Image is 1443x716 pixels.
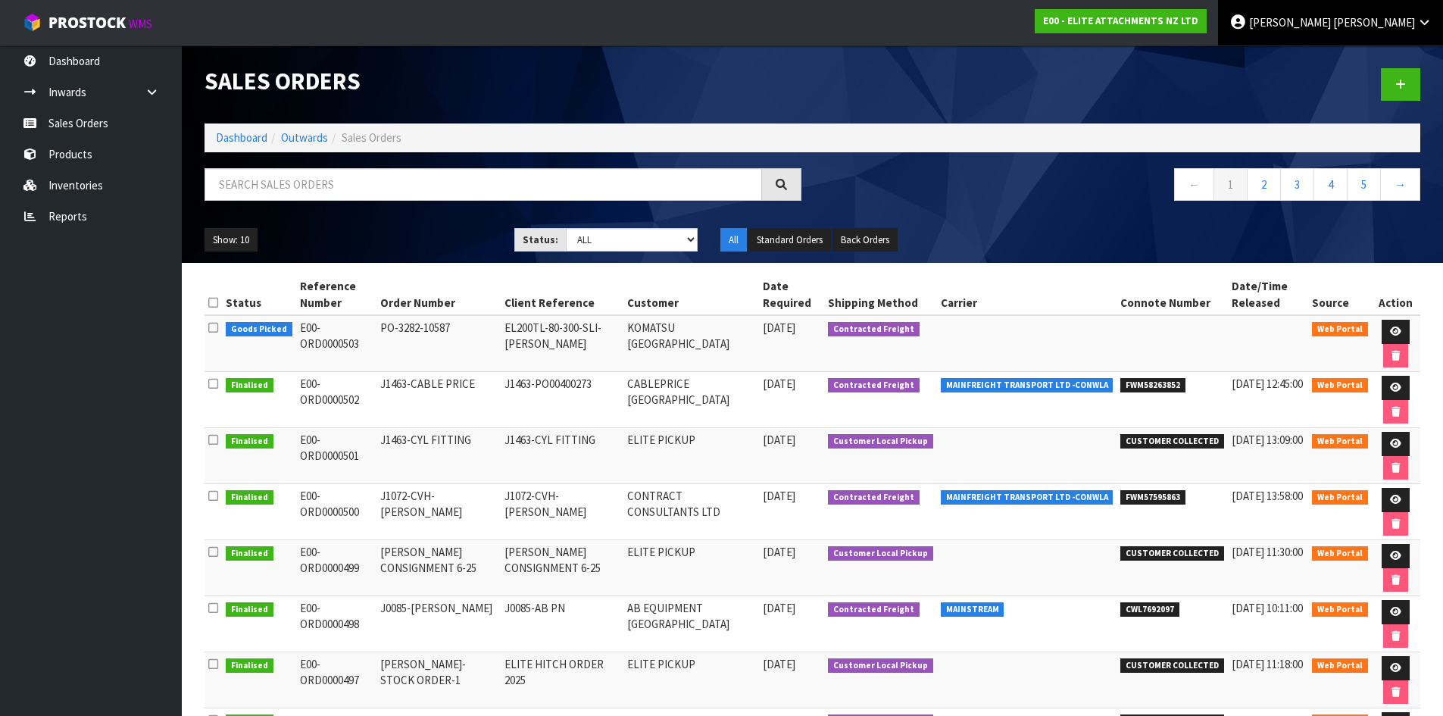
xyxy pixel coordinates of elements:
span: Sales Orders [342,130,401,145]
strong: E00 - ELITE ATTACHMENTS NZ LTD [1043,14,1198,27]
th: Order Number [376,274,501,315]
span: FWM57595863 [1120,490,1185,505]
span: MAINSTREAM [941,602,1004,618]
span: Customer Local Pickup [828,434,933,449]
a: 4 [1313,168,1348,201]
span: [DATE] [763,657,795,671]
input: Search sales orders [205,168,762,201]
span: [DATE] [763,433,795,447]
span: [DATE] [763,377,795,391]
span: [DATE] 10:11:00 [1232,601,1303,615]
span: [DATE] 12:45:00 [1232,377,1303,391]
th: Status [222,274,296,315]
span: Web Portal [1312,322,1368,337]
th: Connote Number [1117,274,1228,315]
button: Show: 10 [205,228,258,252]
td: E00-ORD0000503 [296,315,376,372]
span: Finalised [226,434,273,449]
span: ProStock [48,13,126,33]
th: Reference Number [296,274,376,315]
td: EL200TL-80-300-SLI-[PERSON_NAME] [501,315,623,372]
td: AB EQUIPMENT [GEOGRAPHIC_DATA] [623,596,759,652]
td: E00-ORD0000498 [296,596,376,652]
td: J1463-PO00400273 [501,372,623,428]
td: J1463-CYL FITTING [376,428,501,484]
th: Customer [623,274,759,315]
span: [PERSON_NAME] [1333,15,1415,30]
span: [PERSON_NAME] [1249,15,1331,30]
small: WMS [129,17,152,31]
td: J0085-AB PN [501,596,623,652]
span: Goods Picked [226,322,292,337]
span: MAINFREIGHT TRANSPORT LTD -CONWLA [941,490,1113,505]
th: Carrier [937,274,1117,315]
td: E00-ORD0000497 [296,652,376,708]
span: Web Portal [1312,378,1368,393]
span: CUSTOMER COLLECTED [1120,434,1224,449]
th: Source [1308,274,1372,315]
span: [DATE] 13:09:00 [1232,433,1303,447]
td: PO-3282-10587 [376,315,501,372]
span: Web Portal [1312,602,1368,618]
a: 2 [1247,168,1281,201]
img: cube-alt.png [23,13,42,32]
span: CUSTOMER COLLECTED [1120,658,1224,674]
h1: Sales Orders [205,68,801,94]
td: [PERSON_NAME]-STOCK ORDER-1 [376,652,501,708]
span: [DATE] 11:30:00 [1232,545,1303,559]
button: Back Orders [832,228,898,252]
nav: Page navigation [824,168,1421,205]
span: Finalised [226,602,273,618]
th: Date Required [759,274,824,315]
span: Contracted Freight [828,378,920,393]
button: All [720,228,747,252]
span: Finalised [226,658,273,674]
td: KOMATSU [GEOGRAPHIC_DATA] [623,315,759,372]
strong: Status: [523,233,558,246]
th: Shipping Method [824,274,937,315]
button: Standard Orders [748,228,831,252]
span: Contracted Freight [828,490,920,505]
span: [DATE] 11:18:00 [1232,657,1303,671]
span: Customer Local Pickup [828,658,933,674]
span: Web Portal [1312,658,1368,674]
span: [DATE] [763,320,795,335]
td: J1463-CABLE PRICE [376,372,501,428]
th: Date/Time Released [1228,274,1308,315]
a: 1 [1213,168,1248,201]
span: [DATE] [763,545,795,559]
td: J1072-CVH-[PERSON_NAME] [376,484,501,540]
a: Outwards [281,130,328,145]
span: [DATE] [763,489,795,503]
span: [DATE] 13:58:00 [1232,489,1303,503]
td: ELITE PICKUP [623,652,759,708]
span: Contracted Freight [828,602,920,618]
span: Finalised [226,546,273,561]
td: E00-ORD0000502 [296,372,376,428]
td: J1072-CVH-[PERSON_NAME] [501,484,623,540]
td: ELITE PICKUP [623,428,759,484]
span: Finalised [226,490,273,505]
td: [PERSON_NAME] CONSIGNMENT 6-25 [501,540,623,596]
td: ELITE HITCH ORDER 2025 [501,652,623,708]
span: MAINFREIGHT TRANSPORT LTD -CONWLA [941,378,1113,393]
span: CWL7692097 [1120,602,1179,618]
td: ELITE PICKUP [623,540,759,596]
span: FWM58263852 [1120,378,1185,393]
a: 3 [1280,168,1314,201]
span: Web Portal [1312,490,1368,505]
th: Action [1372,274,1420,315]
td: CONTRACT CONSULTANTS LTD [623,484,759,540]
a: Dashboard [216,130,267,145]
a: 5 [1347,168,1381,201]
span: Customer Local Pickup [828,546,933,561]
td: [PERSON_NAME] CONSIGNMENT 6-25 [376,540,501,596]
span: Web Portal [1312,434,1368,449]
span: CUSTOMER COLLECTED [1120,546,1224,561]
span: Finalised [226,378,273,393]
span: Contracted Freight [828,322,920,337]
td: J0085-[PERSON_NAME] [376,596,501,652]
td: E00-ORD0000500 [296,484,376,540]
th: Client Reference [501,274,623,315]
span: [DATE] [763,601,795,615]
